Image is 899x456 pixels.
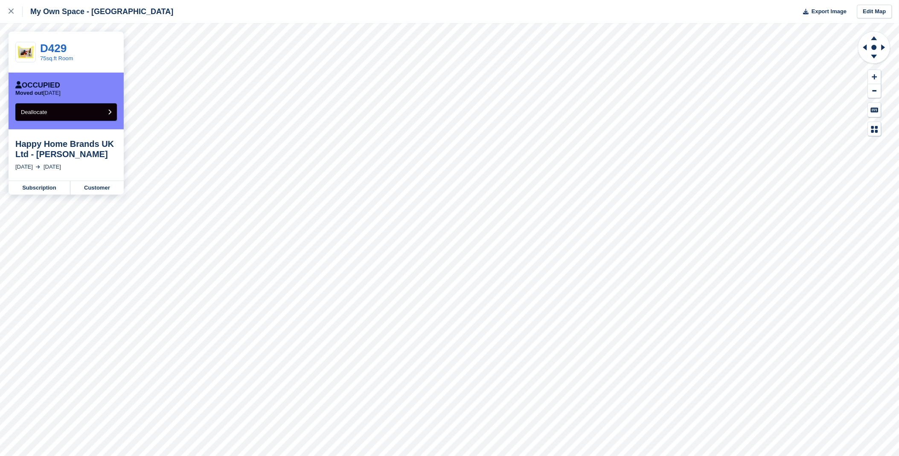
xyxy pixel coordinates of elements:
div: [DATE] [44,163,61,171]
span: Export Image [812,7,847,16]
div: Happy Home Brands UK Ltd - [PERSON_NAME] [15,139,117,159]
span: Deallocate [21,109,47,115]
button: Deallocate [15,103,117,121]
img: 75sqft_storage_room-front-3.png [16,42,35,62]
img: arrow-right-light-icn-cde0832a797a2874e46488d9cf13f60e5c3a73dbe684e267c42b8395dfbc2abf.svg [36,165,40,169]
div: Occupied [15,81,60,90]
div: My Own Space - [GEOGRAPHIC_DATA] [23,6,173,17]
a: Customer [70,181,124,195]
a: 75sq.ft Room [40,55,73,61]
button: Zoom In [868,70,881,84]
button: Export Image [798,5,847,19]
button: Map Legend [868,122,881,136]
button: Keyboard Shortcuts [868,103,881,117]
span: Moved out [15,90,43,96]
a: D429 [40,42,67,55]
p: [DATE] [15,90,61,96]
div: [DATE] [15,163,33,171]
a: Subscription [9,181,70,195]
button: Zoom Out [868,84,881,98]
a: Edit Map [857,5,892,19]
